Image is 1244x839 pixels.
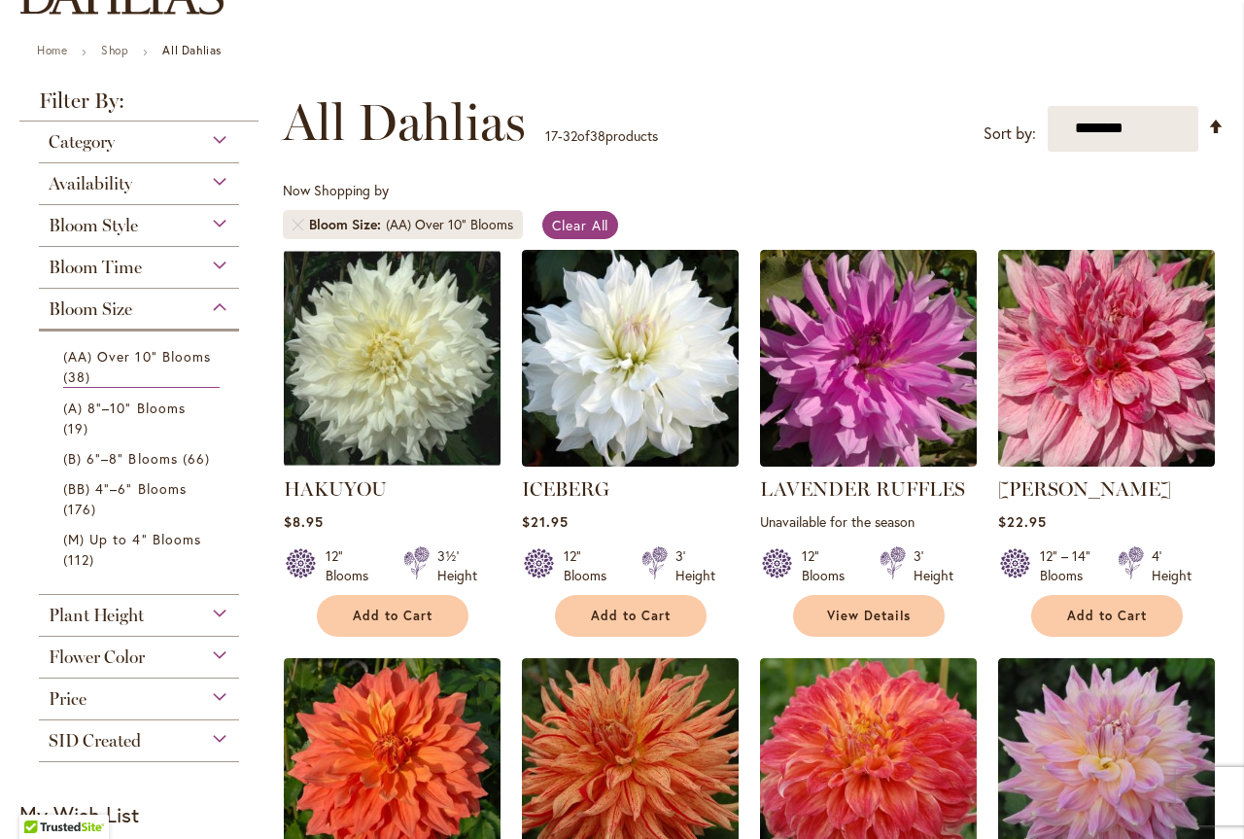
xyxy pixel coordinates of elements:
a: MAKI [998,452,1215,471]
img: LAVENDER RUFFLES [760,250,977,467]
a: (B) 6"–8" Blooms 66 [63,448,220,469]
span: 19 [63,418,93,438]
a: LAVENDER RUFFLES [760,477,965,501]
span: Now Shopping by [283,181,389,199]
a: View Details [793,595,945,637]
img: Hakuyou [284,250,501,467]
a: Shop [101,43,128,57]
button: Add to Cart [1031,595,1183,637]
a: Hakuyou [284,452,501,471]
a: ICEBERG [522,477,609,501]
div: 4' Height [1152,546,1192,585]
span: Category [49,131,115,153]
span: 66 [183,448,215,469]
span: 17 [545,126,558,145]
button: Add to Cart [555,595,707,637]
span: All Dahlias [283,93,526,152]
strong: My Wish List [19,800,139,828]
a: [PERSON_NAME] [998,477,1171,501]
span: 38 [63,367,95,387]
span: SID Created [49,730,141,752]
a: (A) 8"–10" Blooms 19 [63,398,220,438]
span: Add to Cart [591,608,671,624]
span: 38 [590,126,605,145]
span: (A) 8"–10" Blooms [63,399,186,417]
div: 12" Blooms [326,546,380,585]
span: $22.95 [998,512,1047,531]
span: 32 [563,126,577,145]
img: ICEBERG [522,250,739,467]
a: Clear All [542,211,619,239]
div: 12" Blooms [802,546,856,585]
span: Bloom Size [309,215,386,234]
span: (M) Up to 4" Blooms [63,530,201,548]
span: $8.95 [284,512,324,531]
label: Sort by: [984,116,1036,152]
span: View Details [827,608,911,624]
span: 176 [63,499,101,519]
span: Bloom Size [49,298,132,320]
strong: Filter By: [19,90,259,122]
iframe: Launch Accessibility Center [15,770,69,824]
div: 12" – 14" Blooms [1040,546,1094,585]
p: - of products [545,121,658,152]
span: Price [49,688,86,710]
strong: All Dahlias [162,43,222,57]
img: MAKI [998,250,1215,467]
p: Unavailable for the season [760,512,977,531]
div: 3½' Height [437,546,477,585]
a: (BB) 4"–6" Blooms 176 [63,478,220,519]
span: Bloom Time [49,257,142,278]
span: Plant Height [49,605,144,626]
span: (BB) 4"–6" Blooms [63,479,187,498]
a: Remove Bloom Size (AA) Over 10" Blooms [293,219,304,230]
span: Add to Cart [1067,608,1147,624]
div: 12" Blooms [564,546,618,585]
a: ICEBERG [522,452,739,471]
a: LAVENDER RUFFLES [760,452,977,471]
span: (AA) Over 10" Blooms [63,347,211,366]
span: 112 [63,549,99,570]
span: Flower Color [49,647,145,668]
div: 3' Height [914,546,953,585]
span: Clear All [552,216,609,234]
span: Availability [49,173,132,194]
span: Add to Cart [353,608,432,624]
a: (M) Up to 4" Blooms 112 [63,529,220,570]
div: 3' Height [675,546,715,585]
div: (AA) Over 10" Blooms [386,215,513,234]
span: Bloom Style [49,215,138,236]
button: Add to Cart [317,595,468,637]
a: Home [37,43,67,57]
a: (AA) Over 10" Blooms 38 [63,346,220,388]
span: $21.95 [522,512,569,531]
span: (B) 6"–8" Blooms [63,449,178,468]
a: HAKUYOU [284,477,387,501]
